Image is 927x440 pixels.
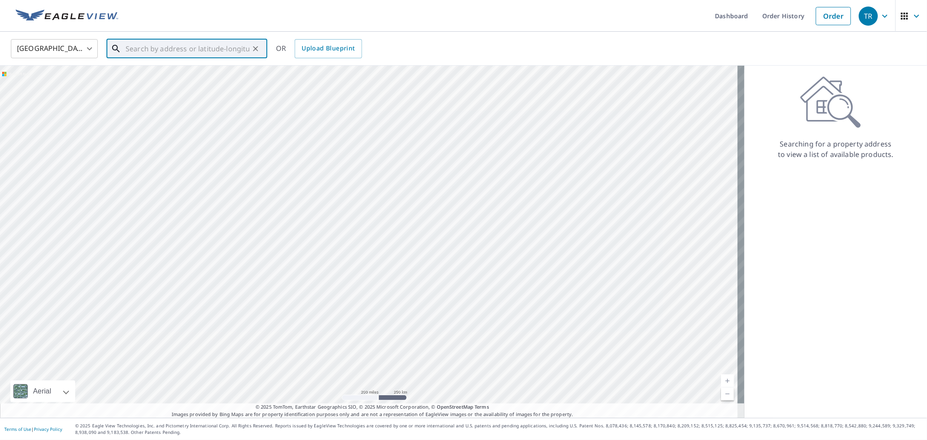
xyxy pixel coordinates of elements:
a: Upload Blueprint [295,39,362,58]
a: Current Level 5, Zoom Out [721,387,734,400]
input: Search by address or latitude-longitude [126,37,249,61]
div: [GEOGRAPHIC_DATA] [11,37,98,61]
button: Clear [249,43,262,55]
a: Current Level 5, Zoom In [721,374,734,387]
a: Terms [475,403,489,410]
div: Aerial [10,380,75,402]
a: Order [816,7,851,25]
img: EV Logo [16,10,118,23]
div: TR [859,7,878,26]
span: Upload Blueprint [302,43,355,54]
a: Terms of Use [4,426,31,432]
a: OpenStreetMap [437,403,473,410]
span: © 2025 TomTom, Earthstar Geographics SIO, © 2025 Microsoft Corporation, © [256,403,489,411]
a: Privacy Policy [34,426,62,432]
div: Aerial [30,380,54,402]
p: Searching for a property address to view a list of available products. [777,139,894,160]
p: | [4,427,62,432]
p: © 2025 Eagle View Technologies, Inc. and Pictometry International Corp. All Rights Reserved. Repo... [75,423,923,436]
div: OR [276,39,362,58]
